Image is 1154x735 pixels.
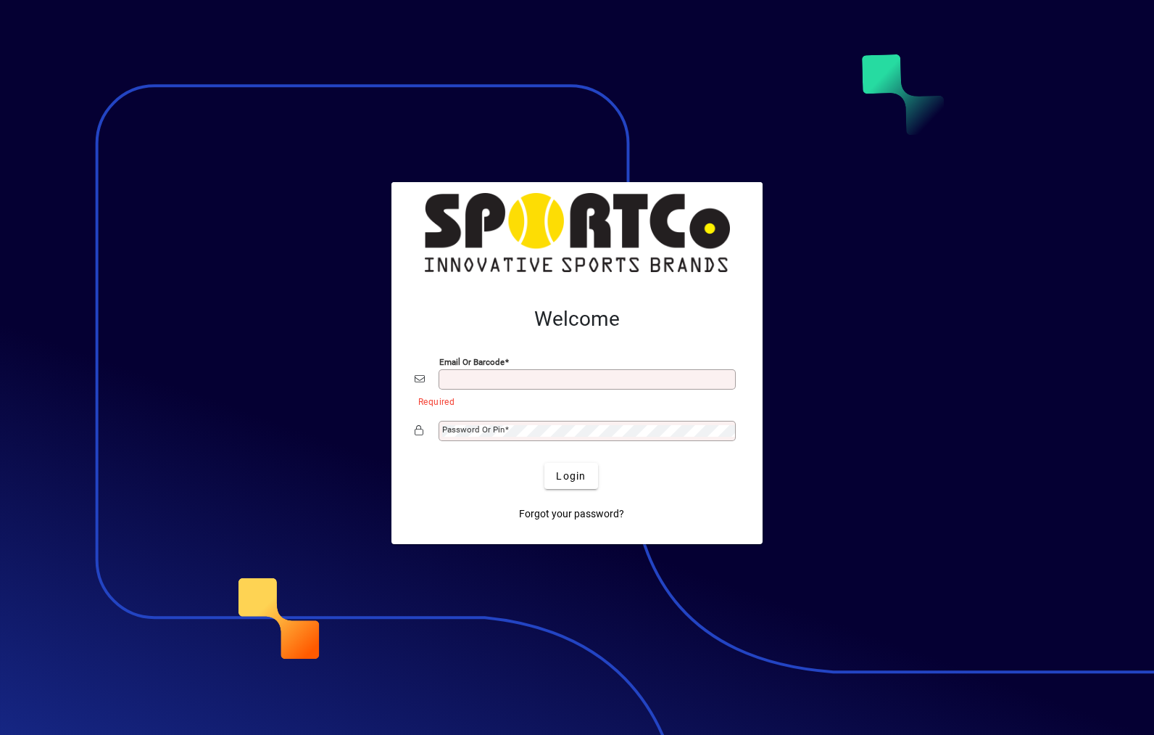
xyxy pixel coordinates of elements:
mat-error: Required [418,393,728,408]
a: Forgot your password? [513,501,630,527]
span: Forgot your password? [519,506,624,522]
mat-label: Email or Barcode [439,357,505,367]
mat-label: Password or Pin [442,424,505,435]
h2: Welcome [415,307,739,332]
button: Login [544,463,597,489]
span: Login [556,469,586,484]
